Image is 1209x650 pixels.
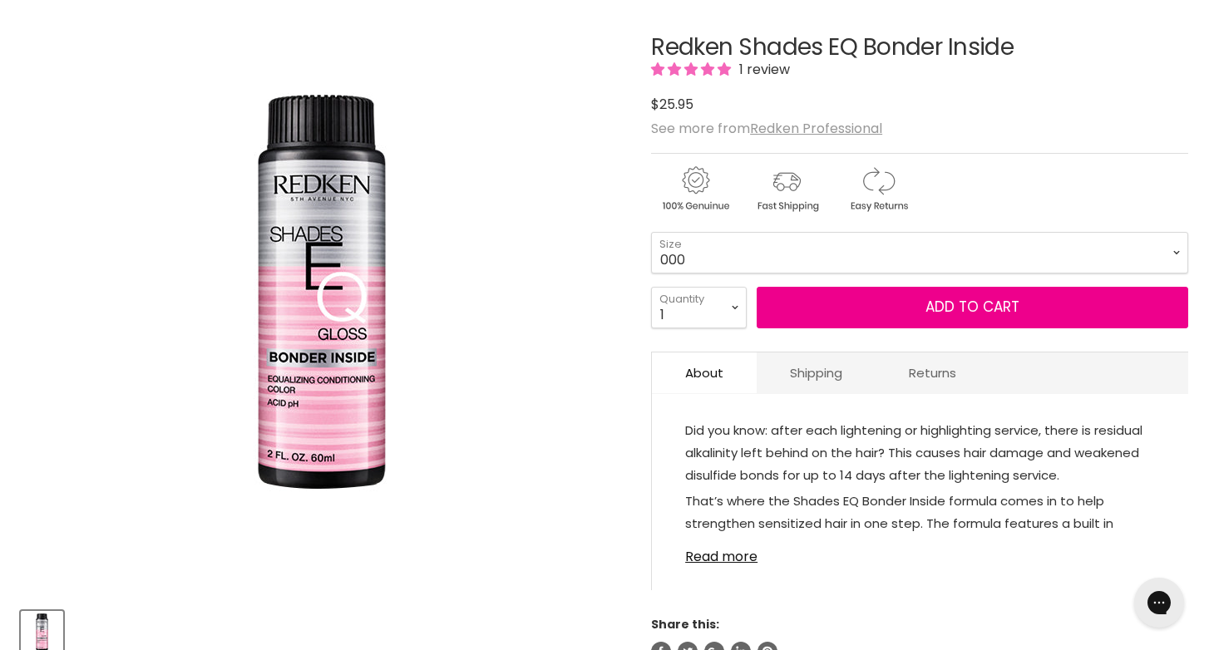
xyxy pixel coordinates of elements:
select: Quantity [651,287,747,328]
img: returns.gif [834,164,922,214]
button: Add to cart [757,287,1188,328]
a: Returns [876,352,989,393]
img: Redken Shades EQ Bonder Inside [114,86,530,501]
span: Share this: [651,616,719,633]
iframe: Gorgias live chat messenger [1126,572,1192,633]
span: See more from [651,119,882,138]
a: About [652,352,757,393]
a: Read more [685,539,1155,564]
span: 1 review [734,60,790,79]
p: Did you know: after each lightening or highlighting service, there is residual alkalinity left be... [685,419,1155,490]
span: $25.95 [651,95,693,114]
img: shipping.gif [743,164,831,214]
span: 5.00 stars [651,60,734,79]
img: genuine.gif [651,164,739,214]
a: Redken Professional [750,119,882,138]
a: Shipping [757,352,876,393]
h1: Redken Shades EQ Bonder Inside [651,35,1188,61]
span: Add to cart [925,297,1019,317]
